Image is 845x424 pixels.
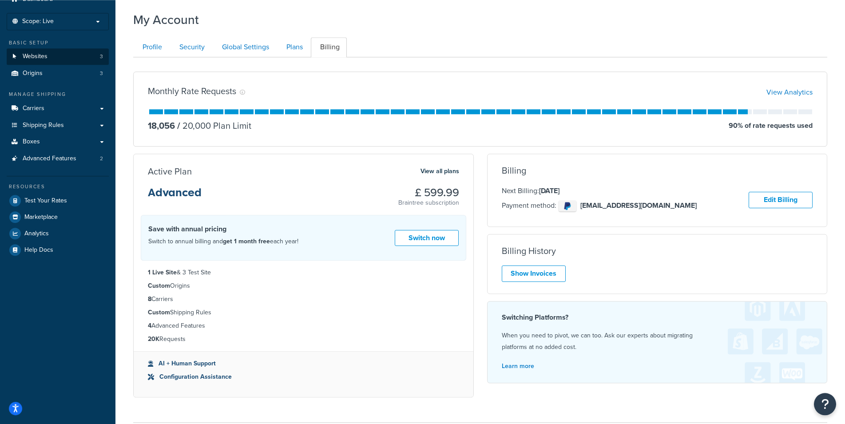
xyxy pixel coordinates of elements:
[502,330,813,353] p: When you need to pivot, we can too. Ask our experts about migrating platforms at no added cost.
[539,186,559,196] strong: [DATE]
[7,151,109,167] a: Advanced Features 2
[148,224,298,234] h4: Save with annual pricing
[24,246,53,254] span: Help Docs
[148,268,177,277] strong: 1 Live Site
[502,185,697,197] p: Next Billing:
[7,48,109,65] li: Websites
[398,187,459,198] h3: £ 599.99
[7,242,109,258] a: Help Docs
[7,226,109,242] a: Analytics
[580,200,697,210] strong: [EMAIL_ADDRESS][DOMAIN_NAME]
[23,155,76,162] span: Advanced Features
[729,119,813,132] p: 90 % of rate requests used
[421,166,459,177] a: View all plans
[749,192,813,208] a: Edit Billing
[24,214,58,221] span: Marketplace
[814,393,836,415] button: Open Resource Center
[23,70,43,77] span: Origins
[7,100,109,117] a: Carriers
[100,70,103,77] span: 3
[148,334,459,344] li: Requests
[311,37,347,57] a: Billing
[148,236,298,247] p: Switch to annual billing and each year!
[148,86,236,96] h3: Monthly Rate Requests
[148,321,151,330] strong: 4
[7,117,109,134] a: Shipping Rules
[148,321,459,331] li: Advanced Features
[7,193,109,209] a: Test Your Rates
[148,281,459,291] li: Origins
[502,312,813,323] h4: Switching Platforms?
[213,37,276,57] a: Global Settings
[24,230,49,238] span: Analytics
[7,91,109,98] div: Manage Shipping
[7,65,109,82] li: Origins
[277,37,310,57] a: Plans
[175,119,251,132] p: 20,000 Plan Limit
[502,265,566,282] a: Show Invoices
[502,166,526,175] h3: Billing
[148,372,459,382] li: Configuration Assistance
[148,119,175,132] p: 18,056
[559,200,576,211] img: paypal-3deb45888e772a587c573a7884ac07e92f4cafcd24220d1590ef6c972d7d2309.png
[7,65,109,82] a: Origins 3
[398,198,459,207] p: Braintree subscription
[22,18,54,25] span: Scope: Live
[23,105,44,112] span: Carriers
[7,151,109,167] li: Advanced Features
[766,87,813,97] a: View Analytics
[502,198,697,214] p: Payment method:
[223,237,270,246] strong: get 1 month free
[395,230,459,246] a: Switch now
[7,209,109,225] a: Marketplace
[148,308,459,317] li: Shipping Rules
[148,187,202,206] h3: Advanced
[148,359,459,369] li: AI + Human Support
[100,155,103,162] span: 2
[23,53,48,60] span: Websites
[148,166,192,176] h3: Active Plan
[148,281,170,290] strong: Custom
[133,11,199,28] h1: My Account
[170,37,212,57] a: Security
[148,308,170,317] strong: Custom
[23,138,40,146] span: Boxes
[148,294,151,304] strong: 8
[148,334,159,344] strong: 20K
[100,53,103,60] span: 3
[7,183,109,190] div: Resources
[7,48,109,65] a: Websites 3
[502,246,556,256] h3: Billing History
[7,134,109,150] a: Boxes
[148,294,459,304] li: Carriers
[7,39,109,47] div: Basic Setup
[133,37,169,57] a: Profile
[148,268,459,277] li: & 3 Test Site
[177,119,180,132] span: /
[24,197,67,205] span: Test Your Rates
[502,361,534,371] a: Learn more
[23,122,64,129] span: Shipping Rules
